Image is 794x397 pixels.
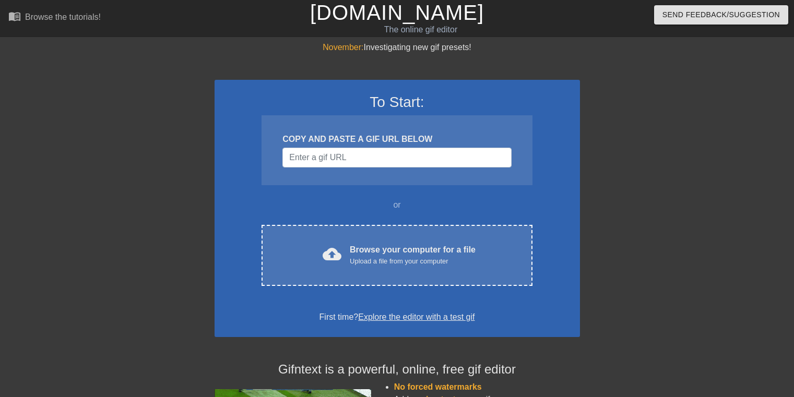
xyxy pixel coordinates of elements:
div: Browse your computer for a file [350,244,476,267]
button: Send Feedback/Suggestion [654,5,788,25]
h4: Gifntext is a powerful, online, free gif editor [215,362,580,377]
a: Browse the tutorials! [8,10,101,26]
div: or [242,199,553,211]
div: Investigating new gif presets! [215,41,580,54]
span: cloud_upload [323,245,341,263]
span: Send Feedback/Suggestion [662,8,780,21]
a: Explore the editor with a test gif [358,312,475,321]
div: First time? [228,311,566,323]
input: Username [282,148,511,167]
div: The online gif editor [270,23,572,36]
div: Browse the tutorials! [25,13,101,21]
span: November: [323,43,363,52]
h3: To Start: [228,93,566,111]
span: No forced watermarks [394,382,482,391]
div: COPY AND PASTE A GIF URL BELOW [282,133,511,146]
div: Upload a file from your computer [350,256,476,267]
a: [DOMAIN_NAME] [310,1,484,24]
span: menu_book [8,10,21,22]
